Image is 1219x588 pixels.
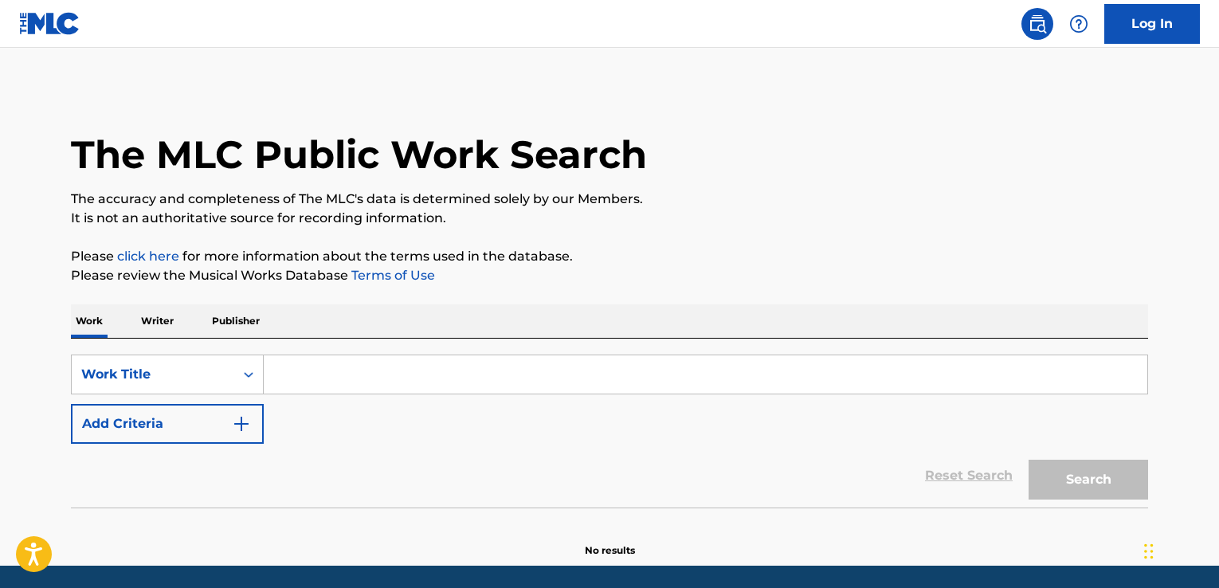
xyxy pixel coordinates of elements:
iframe: Chat Widget [1139,512,1219,588]
p: It is not an authoritative source for recording information. [71,209,1148,228]
h1: The MLC Public Work Search [71,131,647,178]
button: Add Criteria [71,404,264,444]
img: 9d2ae6d4665cec9f34b9.svg [232,414,251,433]
a: Log In [1104,4,1200,44]
div: Drag [1144,527,1154,575]
p: Writer [136,304,178,338]
p: No results [585,524,635,558]
a: Public Search [1021,8,1053,40]
img: help [1069,14,1088,33]
p: Please for more information about the terms used in the database. [71,247,1148,266]
div: Work Title [81,365,225,384]
a: click here [117,249,179,264]
p: The accuracy and completeness of The MLC's data is determined solely by our Members. [71,190,1148,209]
img: search [1028,14,1047,33]
p: Publisher [207,304,265,338]
p: Please review the Musical Works Database [71,266,1148,285]
img: MLC Logo [19,12,80,35]
a: Terms of Use [348,268,435,283]
div: Help [1063,8,1095,40]
form: Search Form [71,355,1148,508]
p: Work [71,304,108,338]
